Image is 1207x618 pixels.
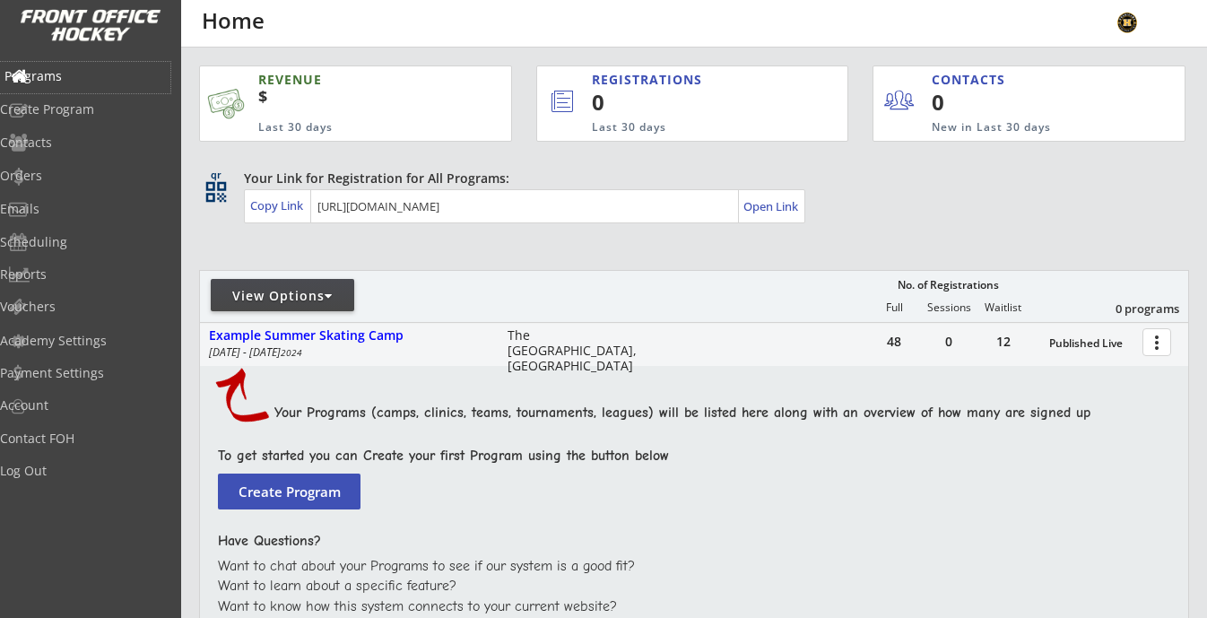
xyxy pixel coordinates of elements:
div: 0 programs [1086,300,1179,317]
button: qr_code [203,178,230,205]
a: Open Link [743,194,800,219]
div: Waitlist [976,301,1029,314]
em: 2024 [281,346,302,359]
div: View Options [211,287,354,305]
div: [DATE] - [DATE] [209,347,483,358]
div: Programs [4,70,166,83]
div: Want to chat about your Programs to see if our system is a good fit? Want to learn about a specif... [218,556,1158,616]
div: Published Live [1049,337,1133,350]
div: New in Last 30 days [932,120,1101,135]
div: Last 30 days [592,120,775,135]
div: Your Link for Registration for All Programs: [244,170,1133,187]
div: qr [204,170,226,181]
div: Have Questions? [218,531,1158,551]
div: Example Summer Skating Camp [209,328,489,344]
div: CONTACTS [932,71,1013,89]
div: 0 [932,87,1042,118]
div: Open Link [743,199,800,214]
div: Copy Link [250,197,307,213]
div: 48 [867,335,921,348]
div: Sessions [922,301,976,314]
div: 12 [977,335,1030,348]
div: 0 [592,87,788,118]
div: Your Programs (camps, clinics, teams, tournaments, leagues) will be listed here along with an ove... [274,403,1176,422]
div: REVENUE [258,71,431,89]
div: The [GEOGRAPHIC_DATA], [GEOGRAPHIC_DATA] [508,328,648,373]
div: To get started you can Create your first Program using the button below [218,446,1158,466]
div: Full [867,301,921,314]
div: Last 30 days [258,120,431,135]
button: more_vert [1142,328,1171,356]
sup: $ [258,85,267,107]
button: Create Program [218,474,360,509]
div: 0 [922,335,976,348]
div: No. of Registrations [892,279,1003,292]
div: REGISTRATIONS [592,71,770,89]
